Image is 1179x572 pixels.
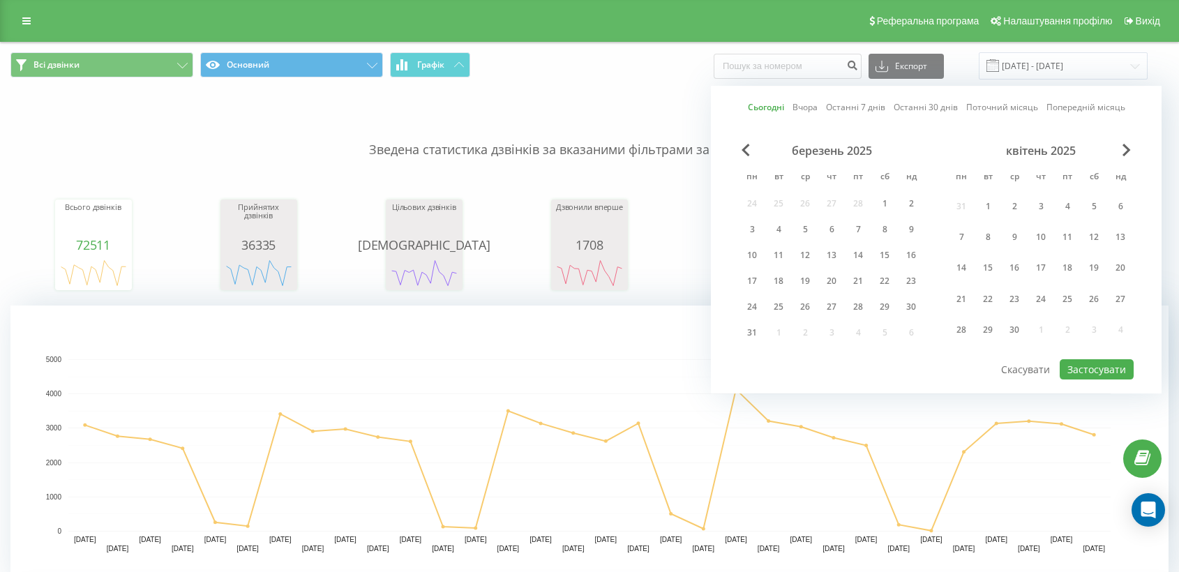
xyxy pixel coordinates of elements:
div: 28 [849,298,867,316]
div: 15 [876,246,894,264]
text: [DATE] [693,545,715,552]
div: сб 26 квіт 2025 р. [1081,286,1107,312]
text: [DATE] [1051,536,1073,543]
div: 11 [769,246,788,264]
text: [DATE] [367,545,389,552]
button: Всі дзвінки [10,52,193,77]
div: ср 12 бер 2025 р. [792,245,818,266]
div: 13 [1111,228,1129,246]
div: пн 14 квіт 2025 р. [948,255,975,281]
button: Скасувати [993,359,1058,379]
text: [DATE] [953,545,975,552]
span: Налаштування профілю [1003,15,1112,27]
div: 5 [1085,197,1103,216]
div: чт 6 бер 2025 р. [818,219,845,240]
div: 20 [1111,259,1129,278]
div: 1708 [555,238,624,252]
div: 14 [952,259,970,278]
div: нд 13 квіт 2025 р. [1107,225,1134,250]
div: сб 5 квіт 2025 р. [1081,193,1107,219]
div: пн 7 квіт 2025 р. [948,225,975,250]
div: пн 31 бер 2025 р. [739,322,765,343]
a: Сьогодні [748,101,784,114]
div: 4 [1058,197,1076,216]
button: Основний [200,52,383,77]
abbr: п’ятниця [1057,167,1078,188]
text: [DATE] [465,536,487,543]
abbr: середа [1004,167,1025,188]
text: 2000 [46,459,62,467]
button: Експорт [869,54,944,79]
div: нд 16 бер 2025 р. [898,245,924,266]
span: Реферальна програма [877,15,979,27]
div: чт 20 бер 2025 р. [818,271,845,292]
div: пт 4 квіт 2025 р. [1054,193,1081,219]
div: ср 26 бер 2025 р. [792,296,818,317]
div: Open Intercom Messenger [1132,493,1165,527]
text: [DATE] [74,536,96,543]
div: 9 [902,220,920,239]
div: 24 [1032,290,1050,308]
div: 2 [1005,197,1023,216]
div: чт 27 бер 2025 р. [818,296,845,317]
div: 18 [769,272,788,290]
div: 6 [1111,197,1129,216]
div: 21 [849,272,867,290]
div: сб 19 квіт 2025 р. [1081,255,1107,281]
svg: A chart. [224,252,294,294]
div: пн 24 бер 2025 р. [739,296,765,317]
div: сб 29 бер 2025 р. [871,296,898,317]
div: ср 5 бер 2025 р. [792,219,818,240]
div: пн 28 квіт 2025 р. [948,317,975,343]
div: 22 [979,290,997,308]
div: 27 [1111,290,1129,308]
div: 36335 [224,238,294,252]
abbr: понеділок [951,167,972,188]
abbr: понеділок [742,167,763,188]
div: вт 8 квіт 2025 р. [975,225,1001,250]
div: вт 22 квіт 2025 р. [975,286,1001,312]
div: чт 17 квіт 2025 р. [1028,255,1054,281]
div: 22 [876,272,894,290]
div: 7 [952,228,970,246]
div: 23 [902,272,920,290]
svg: A chart. [59,252,128,294]
text: [DATE] [497,545,520,552]
div: 29 [876,298,894,316]
div: 10 [1032,228,1050,246]
div: A chart. [389,252,459,294]
text: [DATE] [334,536,356,543]
div: 19 [796,272,814,290]
div: 10 [743,246,761,264]
div: 72511 [59,238,128,252]
div: пт 21 бер 2025 р. [845,271,871,292]
abbr: середа [795,167,816,188]
div: 12 [1085,228,1103,246]
text: [DATE] [887,545,910,552]
abbr: четвер [821,167,842,188]
a: Вчора [793,101,818,114]
text: [DATE] [302,545,324,552]
div: 9 [1005,228,1023,246]
input: Пошук за номером [714,54,862,79]
div: 6 [823,220,841,239]
abbr: неділя [901,167,922,188]
abbr: субота [1083,167,1104,188]
text: [DATE] [269,536,292,543]
svg: A chart. [555,252,624,294]
text: 5000 [46,356,62,363]
div: пт 11 квіт 2025 р. [1054,225,1081,250]
text: 3000 [46,425,62,432]
div: ср 19 бер 2025 р. [792,271,818,292]
text: [DATE] [562,545,585,552]
div: вт 18 бер 2025 р. [765,271,792,292]
div: ср 2 квіт 2025 р. [1001,193,1028,219]
div: пт 18 квіт 2025 р. [1054,255,1081,281]
abbr: четвер [1030,167,1051,188]
div: нд 30 бер 2025 р. [898,296,924,317]
div: Дзвонили вперше [555,203,624,238]
div: 17 [743,272,761,290]
div: чт 3 квіт 2025 р. [1028,193,1054,219]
